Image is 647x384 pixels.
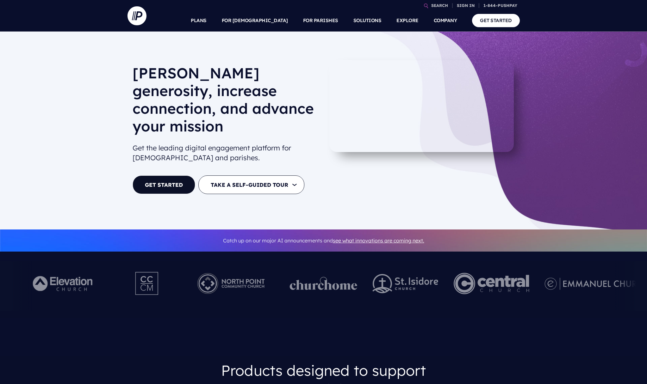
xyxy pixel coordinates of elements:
[303,9,338,32] a: FOR PARISHES
[133,64,319,140] h1: [PERSON_NAME] generosity, increase connection, and advance your mission
[434,9,457,32] a: COMPANY
[122,266,172,301] img: Pushpay_Logo__CCM
[472,14,520,27] a: GET STARTED
[453,266,529,301] img: Central Church Henderson NV
[353,9,382,32] a: SOLUTIONS
[222,9,288,32] a: FOR [DEMOGRAPHIC_DATA]
[20,266,107,301] img: Pushpay_Logo__Elevation
[372,274,438,293] img: pp_logos_2
[289,277,357,290] img: pp_logos_1
[396,9,419,32] a: EXPLORE
[333,237,424,244] a: see what innovations are coming next.
[133,141,319,165] h2: Get the leading digital engagement platform for [DEMOGRAPHIC_DATA] and parishes.
[191,9,207,32] a: PLANS
[133,234,515,248] p: Catch up on our major AI announcements and
[198,175,304,194] button: TAKE A SELF-GUIDED TOUR
[133,175,195,194] a: GET STARTED
[187,266,274,301] img: Pushpay_Logo__NorthPoint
